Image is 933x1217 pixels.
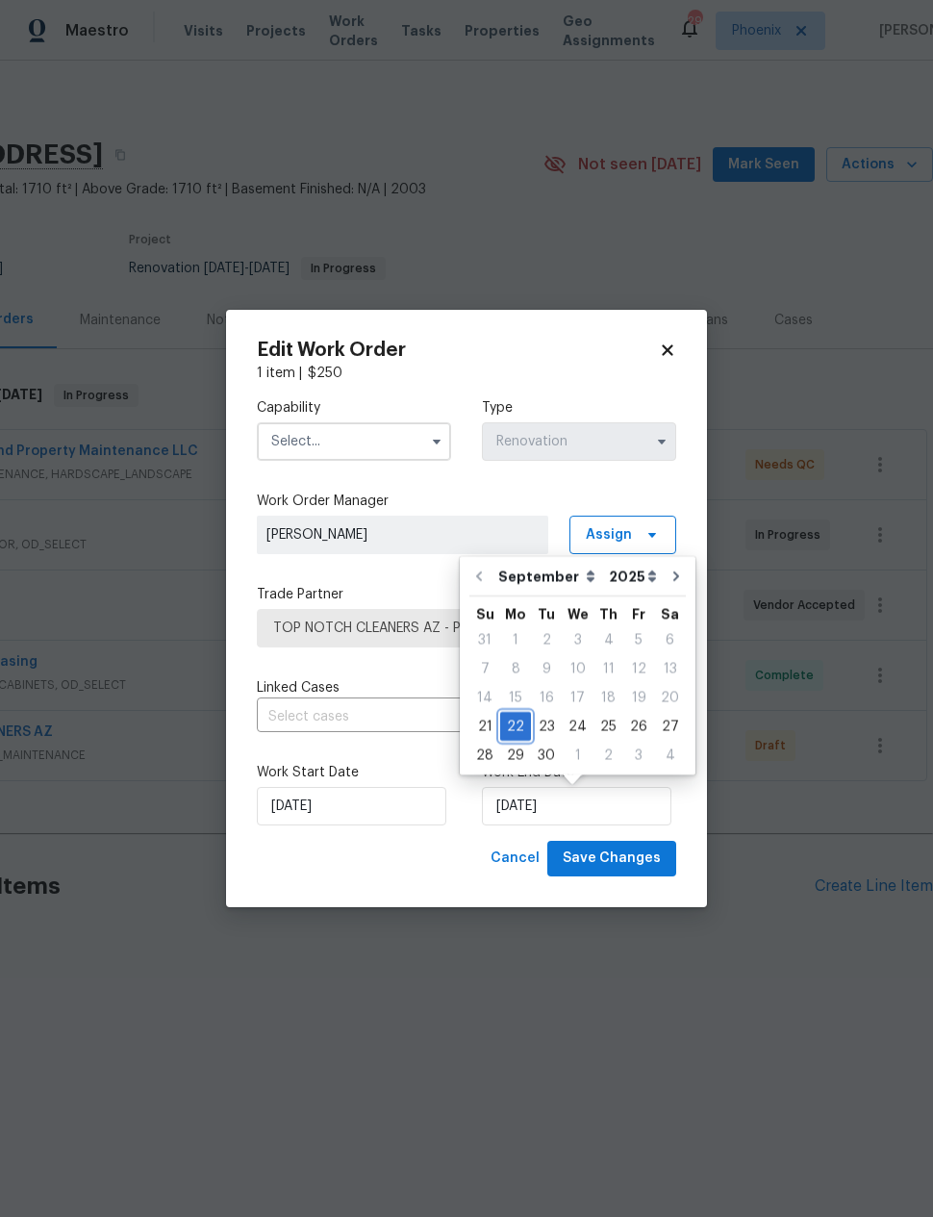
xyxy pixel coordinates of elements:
div: Thu Sep 18 2025 [593,683,623,712]
button: Show options [425,430,448,453]
div: 3 [562,626,593,653]
div: Thu Sep 25 2025 [593,712,623,741]
div: 4 [654,742,686,769]
div: Tue Sep 23 2025 [531,712,562,741]
span: TOP NOTCH CLEANERS AZ - PHX-C [273,619,660,638]
div: Fri Sep 05 2025 [623,625,654,654]
abbr: Monday [505,607,526,621]
input: Select... [482,422,676,461]
div: 1 [562,742,593,769]
div: 11 [593,655,623,682]
div: Sat Oct 04 2025 [654,741,686,770]
div: Mon Sep 22 2025 [500,712,531,741]
span: [PERSON_NAME] [266,525,539,545]
div: Fri Sep 12 2025 [623,654,654,683]
span: Cancel [491,847,540,871]
abbr: Tuesday [538,607,555,621]
div: Mon Sep 29 2025 [500,741,531,770]
div: 1 item | [257,364,676,383]
span: Linked Cases [257,678,340,697]
button: Go to previous month [465,557,493,596]
div: 4 [593,626,623,653]
div: 23 [531,713,562,740]
label: Type [482,398,676,418]
button: Cancel [483,841,547,876]
div: 28 [469,742,500,769]
div: Wed Sep 03 2025 [562,625,593,654]
div: Wed Sep 10 2025 [562,654,593,683]
abbr: Thursday [599,607,618,621]
div: 26 [623,713,654,740]
div: 13 [654,655,686,682]
div: 12 [623,655,654,682]
div: Sun Sep 28 2025 [469,741,500,770]
div: Fri Oct 03 2025 [623,741,654,770]
select: Year [604,562,662,591]
h2: Edit Work Order [257,341,659,360]
input: M/D/YYYY [257,787,446,825]
div: 2 [531,626,562,653]
div: 2 [593,742,623,769]
div: 15 [500,684,531,711]
div: 16 [531,684,562,711]
div: Fri Sep 19 2025 [623,683,654,712]
div: 25 [593,713,623,740]
button: Go to next month [662,557,691,596]
input: Select cases [257,702,622,732]
span: Save Changes [563,847,661,871]
label: Work Start Date [257,763,451,782]
div: Sun Aug 31 2025 [469,625,500,654]
div: 20 [654,684,686,711]
div: 22 [500,713,531,740]
div: Wed Sep 17 2025 [562,683,593,712]
div: 19 [623,684,654,711]
label: Trade Partner [257,585,676,604]
div: 30 [531,742,562,769]
span: $ 250 [308,367,342,380]
div: Sat Sep 06 2025 [654,625,686,654]
div: 24 [562,713,593,740]
div: Fri Sep 26 2025 [623,712,654,741]
div: Tue Sep 30 2025 [531,741,562,770]
div: Wed Oct 01 2025 [562,741,593,770]
abbr: Sunday [476,607,494,621]
abbr: Wednesday [567,607,589,621]
div: 10 [562,655,593,682]
div: Sat Sep 27 2025 [654,712,686,741]
div: Mon Sep 08 2025 [500,654,531,683]
button: Show options [650,430,673,453]
div: Sat Sep 20 2025 [654,683,686,712]
div: Sun Sep 07 2025 [469,654,500,683]
div: Sun Sep 21 2025 [469,712,500,741]
abbr: Friday [632,607,645,621]
div: 1 [500,626,531,653]
div: Mon Sep 15 2025 [500,683,531,712]
div: Sun Sep 14 2025 [469,683,500,712]
label: Capability [257,398,451,418]
abbr: Saturday [661,607,679,621]
select: Month [493,562,604,591]
div: 7 [469,655,500,682]
label: Work Order Manager [257,492,676,511]
div: Tue Sep 09 2025 [531,654,562,683]
div: 27 [654,713,686,740]
div: 3 [623,742,654,769]
div: 5 [623,626,654,653]
input: Select... [257,422,451,461]
div: 29 [500,742,531,769]
div: Mon Sep 01 2025 [500,625,531,654]
span: Assign [586,525,632,545]
div: Sat Sep 13 2025 [654,654,686,683]
div: 8 [500,655,531,682]
div: Thu Sep 04 2025 [593,625,623,654]
input: M/D/YYYY [482,787,671,825]
div: 14 [469,684,500,711]
div: 31 [469,626,500,653]
div: Thu Sep 11 2025 [593,654,623,683]
div: Tue Sep 02 2025 [531,625,562,654]
div: 6 [654,626,686,653]
div: Wed Sep 24 2025 [562,712,593,741]
div: 18 [593,684,623,711]
div: 21 [469,713,500,740]
div: Tue Sep 16 2025 [531,683,562,712]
